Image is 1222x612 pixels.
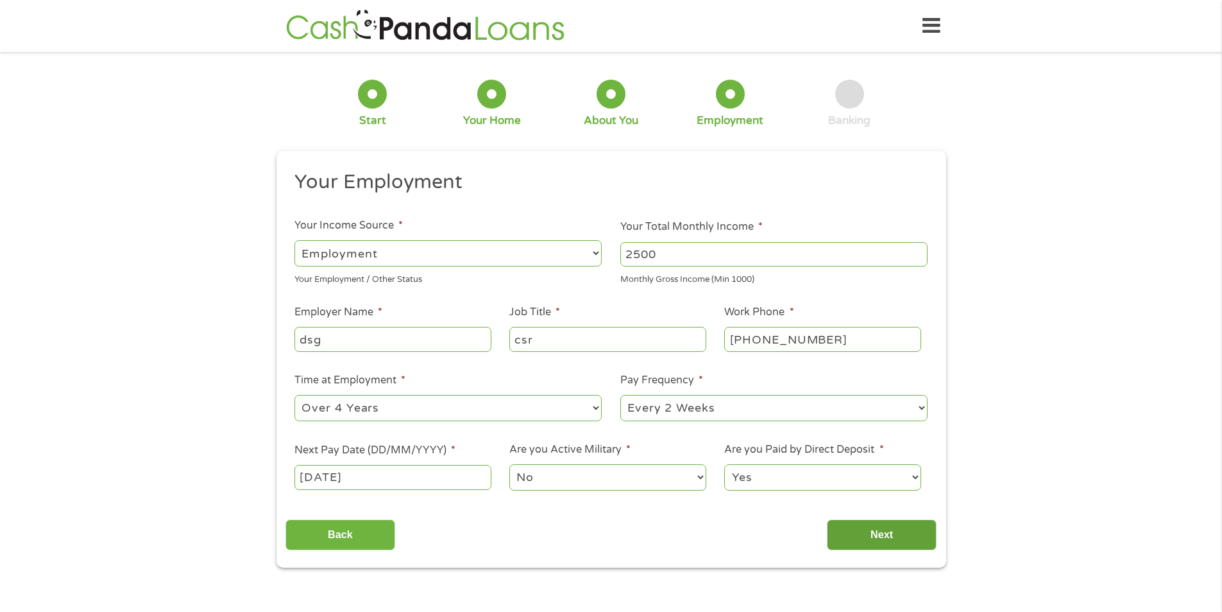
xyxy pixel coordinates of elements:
div: Your Employment / Other Status [294,269,602,286]
input: Use the arrow keys to pick a date [294,465,491,489]
label: Your Income Source [294,219,403,232]
input: 1800 [620,242,928,267]
input: (231) 754-4010 [724,327,921,351]
input: Back [285,520,395,551]
label: Pay Frequency [620,374,703,387]
label: Work Phone [724,306,793,319]
h2: Your Employment [294,170,918,195]
label: Are you Paid by Direct Deposit [724,443,883,457]
input: Next [827,520,937,551]
div: Banking [828,114,870,128]
label: Are you Active Military [509,443,631,457]
div: Monthly Gross Income (Min 1000) [620,269,928,286]
div: Employment [697,114,763,128]
input: Cashier [509,327,706,351]
div: About You [584,114,638,128]
label: Your Total Monthly Income [620,220,763,234]
div: Start [359,114,386,128]
input: Walmart [294,327,491,351]
label: Employer Name [294,306,382,319]
div: Your Home [463,114,521,128]
label: Time at Employment [294,374,405,387]
img: GetLoanNow Logo [282,8,568,44]
label: Next Pay Date (DD/MM/YYYY) [294,444,455,457]
label: Job Title [509,306,560,319]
